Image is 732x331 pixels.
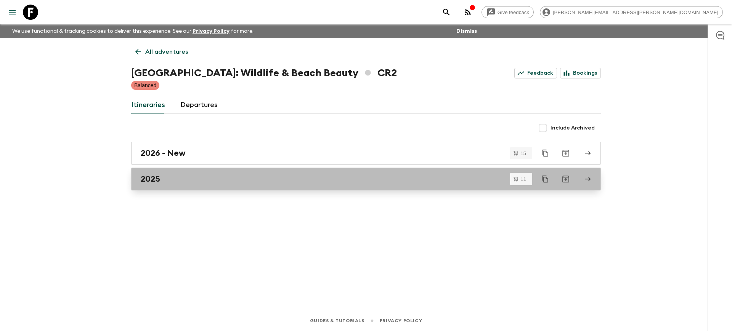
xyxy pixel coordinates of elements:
[558,146,573,161] button: Archive
[131,168,601,190] a: 2025
[145,47,188,56] p: All adventures
[193,29,230,34] a: Privacy Policy
[454,26,479,37] button: Dismiss
[493,10,533,15] span: Give feedback
[538,146,552,160] button: Duplicate
[551,124,595,132] span: Include Archived
[310,317,364,325] a: Guides & Tutorials
[131,142,601,165] a: 2026 - New
[131,66,397,81] h1: [GEOGRAPHIC_DATA]: Wildlife & Beach Beauty CR2
[180,96,218,114] a: Departures
[538,172,552,186] button: Duplicate
[380,317,422,325] a: Privacy Policy
[439,5,454,20] button: search adventures
[540,6,723,18] div: [PERSON_NAME][EMAIL_ADDRESS][PERSON_NAME][DOMAIN_NAME]
[516,177,531,182] span: 11
[560,68,601,78] a: Bookings
[141,174,160,184] h2: 2025
[141,148,186,158] h2: 2026 - New
[5,5,20,20] button: menu
[549,10,722,15] span: [PERSON_NAME][EMAIL_ADDRESS][PERSON_NAME][DOMAIN_NAME]
[558,171,573,187] button: Archive
[514,68,557,78] a: Feedback
[482,6,534,18] a: Give feedback
[134,82,156,89] p: Balanced
[131,96,165,114] a: Itineraries
[516,151,531,156] span: 15
[9,24,257,38] p: We use functional & tracking cookies to deliver this experience. See our for more.
[131,44,192,59] a: All adventures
